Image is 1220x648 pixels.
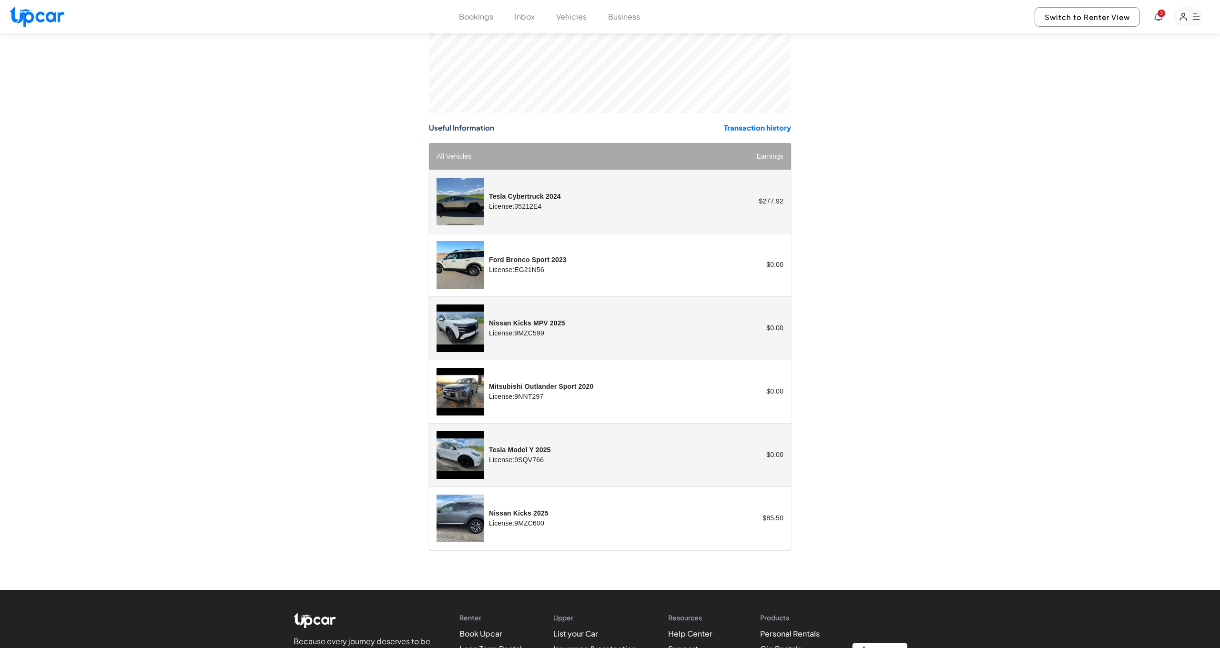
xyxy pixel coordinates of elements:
strong: Mitsubishi Outlander Sport 2020 [489,383,593,390]
button: Vehicles [556,11,587,22]
img: Nissan Kicks MPV 2025 [437,304,484,352]
table: customized table [429,143,791,550]
span: You have new notifications [1158,10,1165,17]
img: Upcar Logo [294,613,335,628]
td: $ 0.00 [720,296,791,360]
div: License: 9NNT297 [489,392,593,401]
td: $ 277.92 [720,170,791,233]
th: Earnings [720,143,791,170]
td: $ 85.50 [720,486,791,550]
strong: Useful Information [429,123,494,132]
td: $ 0.00 [720,423,791,486]
button: Inbox [515,11,535,22]
img: Ford Bronco Sport 2023 [437,241,484,289]
a: List your Car [553,628,598,638]
strong: Nissan Kicks 2025 [489,509,549,517]
button: Business [608,11,640,22]
th: All Vehicles [429,143,720,170]
h4: Renter [459,613,522,622]
img: Tesla Cybertruck 2024 [437,178,484,225]
strong: Tesla Model Y 2025 [489,446,551,454]
strong: Transaction history [724,123,791,132]
h4: Upper [553,613,636,622]
h4: Products [760,613,820,622]
a: Help Center [668,628,712,638]
strong: Tesla Cybertruck 2024 [489,192,561,200]
img: Upcar Logo [10,6,64,27]
strong: Nissan Kicks MPV 2025 [489,319,565,327]
img: Mitsubishi Outlander Sport 2020 [437,368,484,415]
div: License: 9MZC600 [489,518,549,528]
a: Book Upcar [459,628,502,638]
div: License: 9SQV766 [489,455,551,465]
button: Bookings [459,11,493,22]
button: Switch to Renter View [1035,7,1140,27]
td: $ 0.00 [720,233,791,296]
td: $ 0.00 [720,360,791,423]
a: Personal Rentals [760,628,820,638]
div: License: 35212E4 [489,202,561,211]
div: License: 9MZC599 [489,328,565,338]
h4: Resources [668,613,729,622]
strong: Ford Bronco Sport 2023 [489,256,567,263]
img: Nissan Kicks 2025 [437,495,484,542]
div: License: EG21N56 [489,265,567,274]
img: Tesla Model Y 2025 [437,431,484,479]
